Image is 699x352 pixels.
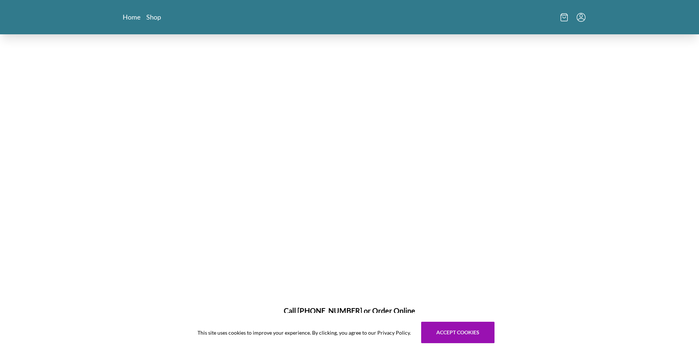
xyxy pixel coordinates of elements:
[198,329,411,337] span: This site uses cookies to improve your experience. By clicking, you agree to our Privacy Policy.
[328,6,372,26] img: logo
[132,305,568,316] h1: Call [PHONE_NUMBER] or Order Online
[421,322,494,343] button: Accept cookies
[146,13,161,21] a: Shop
[328,6,372,28] a: Logo
[123,13,140,21] a: Home
[577,13,586,22] button: Menu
